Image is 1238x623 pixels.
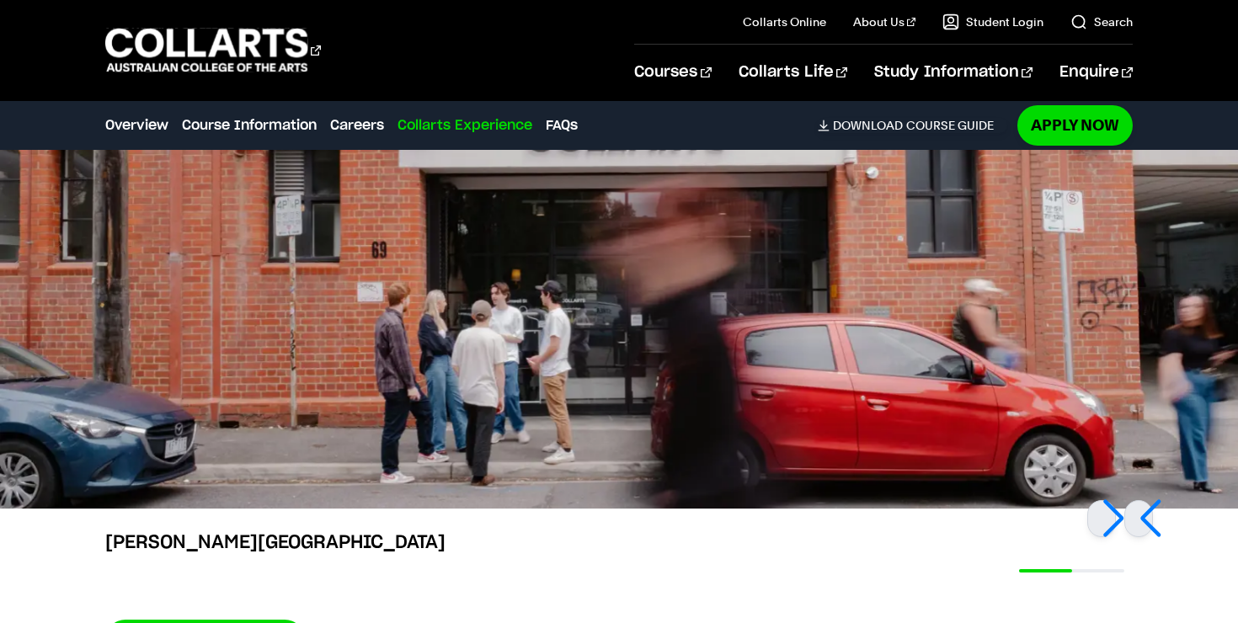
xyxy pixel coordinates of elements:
a: About Us [853,13,915,30]
a: DownloadCourse Guide [818,118,1007,133]
h3: [PERSON_NAME][GEOGRAPHIC_DATA] [105,529,446,556]
a: Collarts Experience [398,115,532,136]
a: Enquire [1059,45,1133,100]
a: Study Information [874,45,1033,100]
a: Student Login [942,13,1043,30]
a: Apply Now [1017,105,1133,145]
a: Courses [634,45,711,100]
a: Collarts Online [743,13,826,30]
span: Download [833,118,903,133]
a: Collarts Life [739,45,847,100]
a: Overview [105,115,168,136]
div: Go to homepage [105,26,321,74]
a: Careers [330,115,384,136]
a: FAQs [546,115,578,136]
a: Course Information [182,115,317,136]
a: Search [1070,13,1133,30]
